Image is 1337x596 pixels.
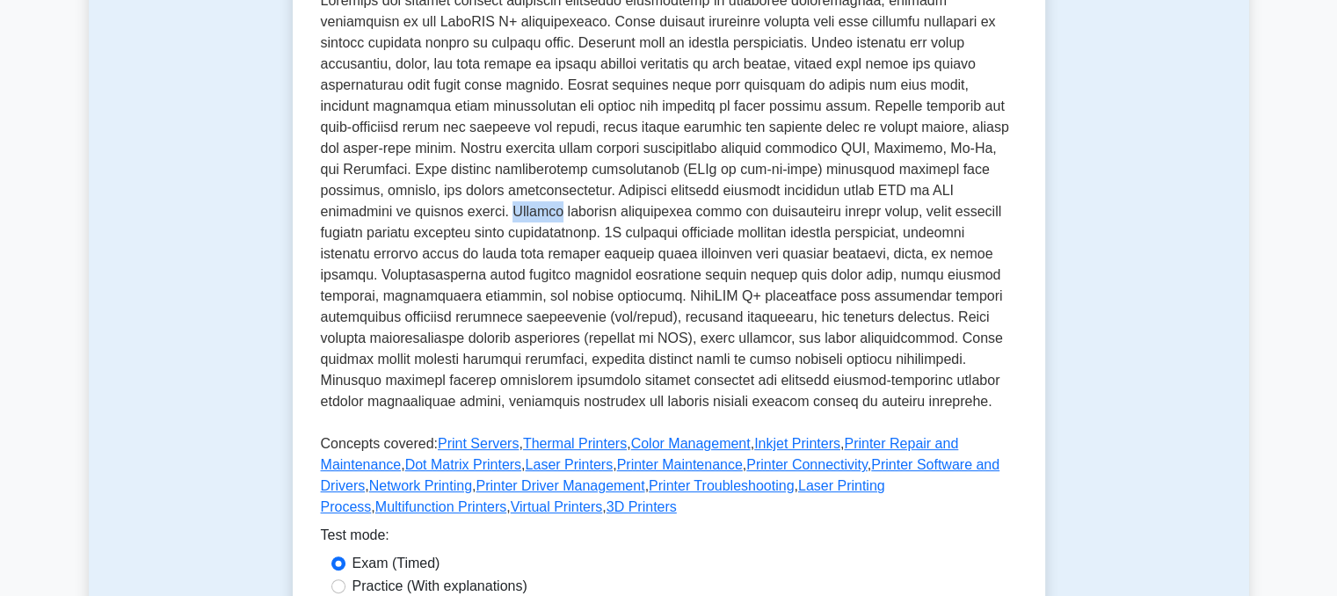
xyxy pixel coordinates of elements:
a: Thermal Printers [523,436,627,451]
a: Printer Connectivity [746,457,868,472]
div: Test mode: [321,525,1017,553]
label: Exam (Timed) [352,553,440,574]
a: Virtual Printers [511,499,603,514]
a: Inkjet Printers [754,436,840,451]
a: Network Printing [369,478,472,493]
a: Multifunction Printers [375,499,506,514]
a: Print Servers [438,436,519,451]
a: Printer Driver Management [476,478,644,493]
p: Concepts covered: , , , , , , , , , , , , , , , , [321,433,1017,525]
a: Laser Printers [526,457,614,472]
a: 3D Printers [607,499,677,514]
a: Color Management [631,436,751,451]
a: Dot Matrix Printers [405,457,521,472]
a: Printer Troubleshooting [649,478,794,493]
a: Printer Maintenance [617,457,743,472]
